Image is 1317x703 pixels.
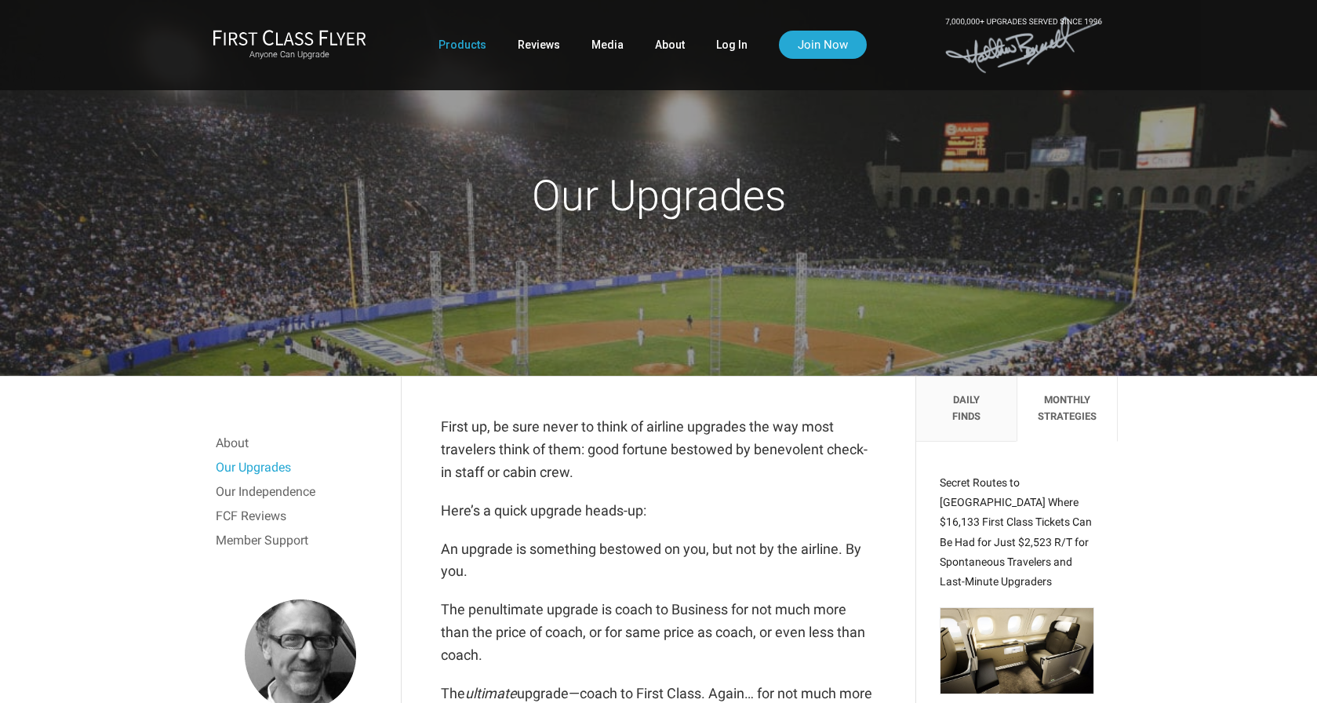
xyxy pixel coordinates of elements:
[213,29,366,60] a: First Class FlyerAnyone Can Upgrade
[438,31,486,59] a: Products
[441,599,876,666] p: The penultimate upgrade is coach to Business for not much more than the price of coach, or for sa...
[532,171,786,220] span: Our Upgrades
[441,538,876,584] p: An upgrade is something bestowed on you, but not by the airline. By you.
[591,31,624,59] a: Media
[1017,377,1117,442] li: Monthly Strategies
[716,31,748,59] a: Log In
[213,29,366,46] img: First Class Flyer
[216,432,385,455] a: About
[216,504,385,528] a: FCF Reviews
[779,31,867,59] a: Join Now
[216,432,385,552] nav: Menu
[216,529,385,552] a: Member Support
[465,685,517,701] em: ultimate
[916,377,1017,442] li: Daily Finds
[655,31,685,59] a: About
[441,500,876,523] p: Here’s a quick upgrade heads-up:
[213,49,366,60] small: Anyone Can Upgrade
[216,480,385,504] a: Our Independence
[441,416,876,483] p: First up, be sure never to think of airline upgrades the way most travelers think of them: good f...
[216,456,385,479] a: Our Upgrades
[940,476,1092,588] span: Secret Routes to [GEOGRAPHIC_DATA] Where $16,133 First Class Tickets Can Be Had for Just $2,523 R...
[518,31,560,59] a: Reviews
